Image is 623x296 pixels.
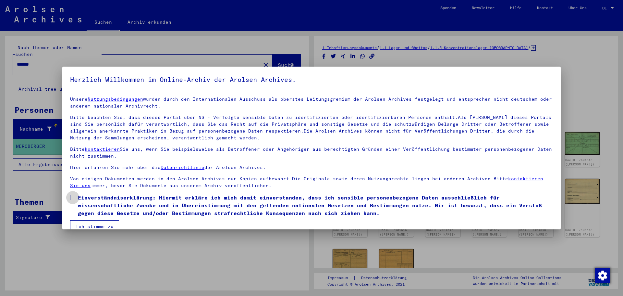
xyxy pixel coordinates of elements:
[161,164,204,170] a: Datenrichtlinie
[595,268,610,283] img: Zustimmung ändern
[70,74,553,85] h5: Herzlich Willkommen im Online-Archiv der Arolsen Archives.
[70,164,553,171] p: Hier erfahren Sie mehr über die der Arolsen Archives.
[70,220,119,233] button: Ich stimme zu
[70,96,553,109] p: Unsere wurden durch den Internationalen Ausschuss als oberstes Leitungsgremium der Arolsen Archiv...
[70,175,553,189] p: Von einigen Dokumenten werden in den Arolsen Archives nur Kopien aufbewahrt.Die Originale sowie d...
[70,146,553,160] p: Bitte Sie uns, wenn Sie beispielsweise als Betroffener oder Angehöriger aus berechtigten Gründen ...
[70,176,543,188] a: kontaktieren Sie uns
[88,96,143,102] a: Nutzungsbedingungen
[78,194,553,217] span: Einverständniserklärung: Hiermit erkläre ich mich damit einverstanden, dass ich sensible personen...
[70,114,553,141] p: Bitte beachten Sie, dass dieses Portal über NS - Verfolgte sensible Daten zu identifizierten oder...
[85,146,120,152] a: kontaktieren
